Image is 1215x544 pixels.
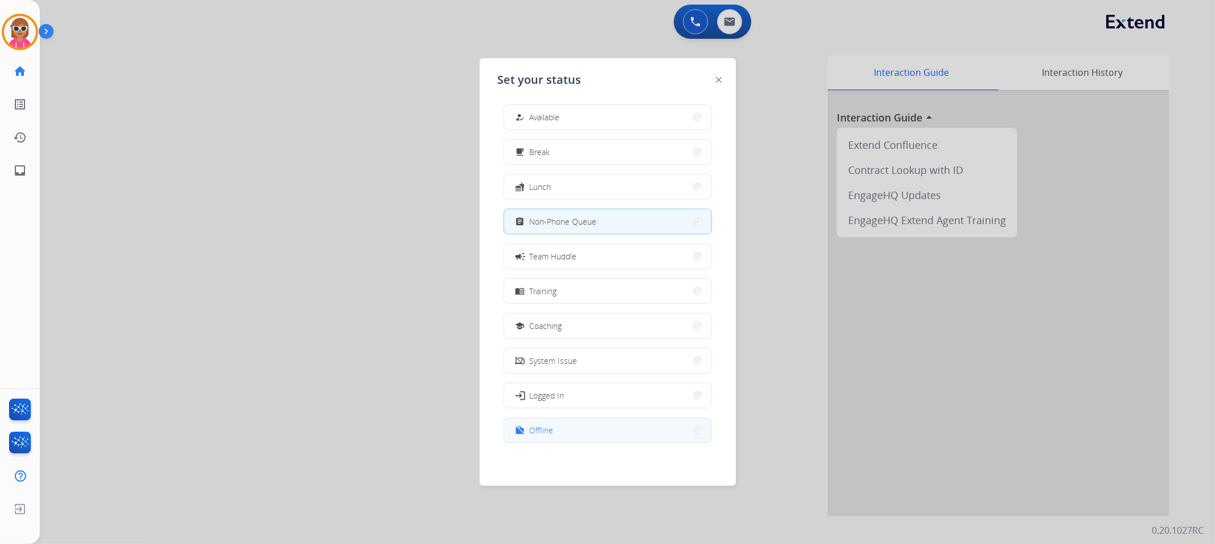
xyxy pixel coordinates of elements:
mat-icon: fastfood [515,182,525,192]
mat-icon: assignment [515,217,525,226]
button: Lunch [504,174,711,199]
mat-icon: list_alt [13,98,27,111]
button: System Issue [504,348,711,373]
span: Non-Phone Queue [530,216,597,228]
span: System Issue [530,355,578,367]
span: Set your status [498,72,582,88]
mat-icon: free_breakfast [515,147,525,157]
button: Offline [504,418,711,442]
button: Non-Phone Queue [504,209,711,234]
span: Break [530,146,550,158]
span: Available [530,111,560,123]
mat-icon: menu_book [515,286,525,296]
span: Training [530,285,557,297]
span: Offline [530,424,554,436]
button: Training [504,279,711,303]
img: close-button [716,77,722,83]
mat-icon: phonelink_off [515,356,525,366]
span: Logged In [530,389,564,401]
button: Break [504,140,711,164]
mat-icon: history [13,131,27,144]
mat-icon: home [13,64,27,78]
button: Coaching [504,314,711,338]
mat-icon: login [514,389,525,401]
button: Team Huddle [504,244,711,269]
button: Available [504,105,711,129]
img: avatar [4,16,36,48]
mat-icon: work_off [515,425,525,435]
p: 0.20.1027RC [1152,523,1204,537]
span: Coaching [530,320,562,332]
span: Team Huddle [530,250,577,262]
button: Logged In [504,383,711,408]
mat-icon: inbox [13,164,27,177]
span: Lunch [530,181,551,193]
mat-icon: school [515,321,525,331]
mat-icon: campaign [514,250,525,262]
mat-icon: how_to_reg [515,112,525,122]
